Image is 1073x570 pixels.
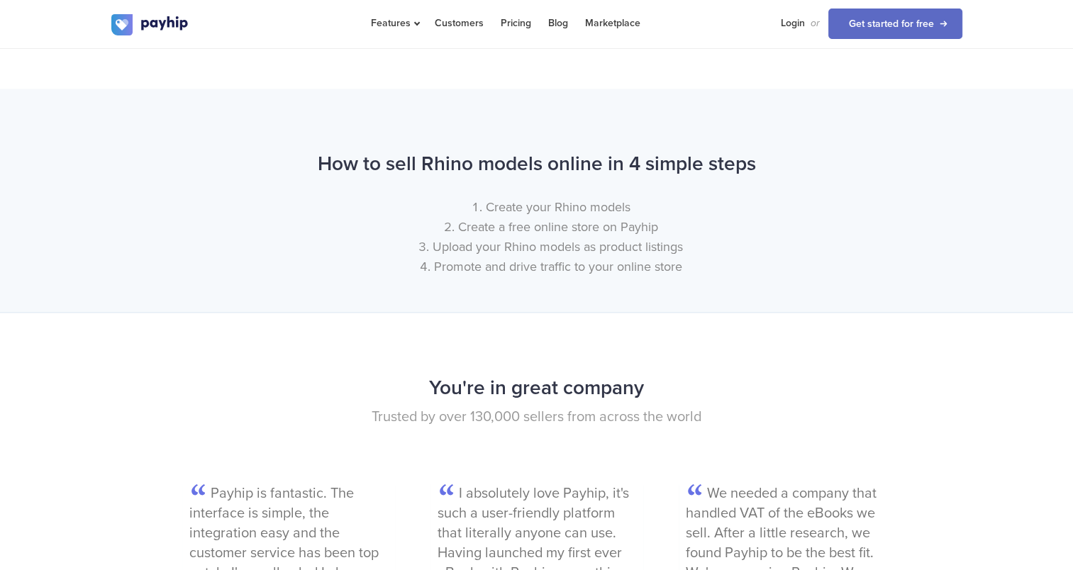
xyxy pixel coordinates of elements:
[140,237,962,257] li: Upload your Rhino models as product listings
[140,257,962,276] li: Promote and drive traffic to your online store
[111,145,962,183] h2: How to sell Rhino models online in 4 simple steps
[140,217,962,237] li: Create a free online store on Payhip
[140,197,962,217] li: Create your Rhino models
[371,17,418,29] span: Features
[111,407,962,428] p: Trusted by over 130,000 sellers from across the world
[111,369,962,407] h2: You're in great company
[111,14,189,35] img: logo.svg
[828,9,962,39] a: Get started for free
